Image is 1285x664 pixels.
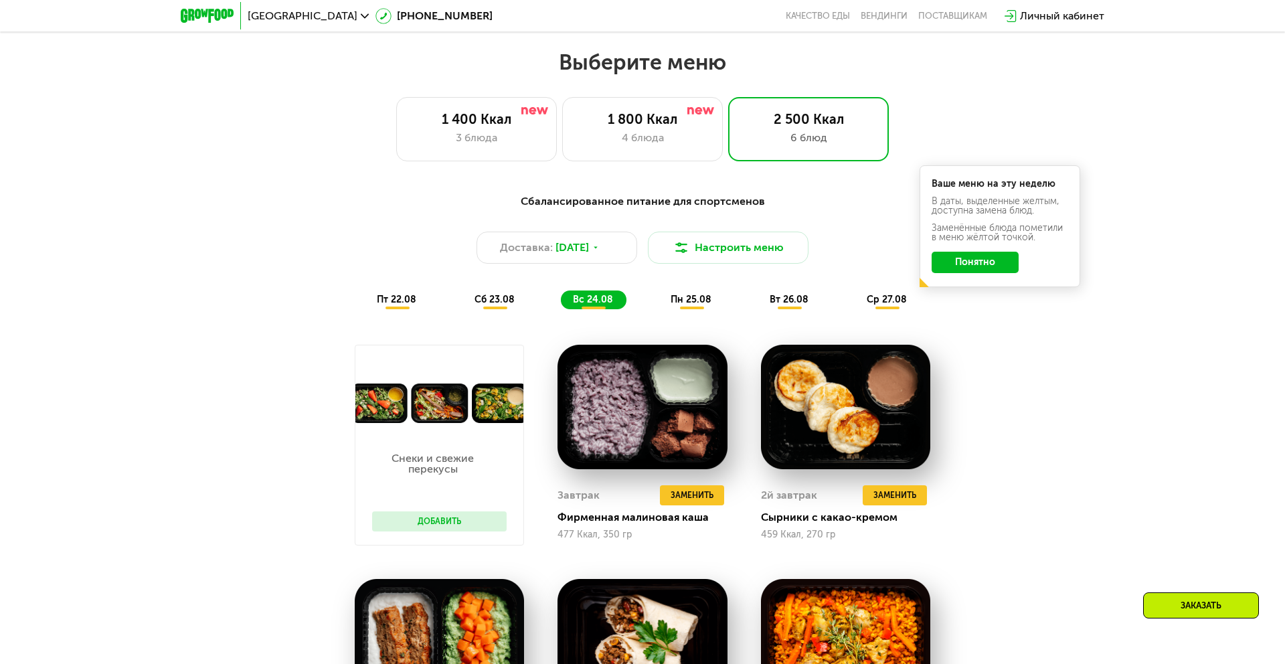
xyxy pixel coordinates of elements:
[671,294,711,305] span: пн 25.08
[1143,592,1259,618] div: Заказать
[375,8,493,24] a: [PHONE_NUMBER]
[770,294,808,305] span: вт 26.08
[873,489,916,502] span: Заменить
[932,252,1019,273] button: Понятно
[918,11,987,21] div: поставщикам
[932,179,1068,189] div: Ваше меню на эту неделю
[558,485,600,505] div: Завтрак
[372,453,493,475] p: Снеки и свежие перекусы
[761,529,930,540] div: 459 Ккал, 270 гр
[377,294,416,305] span: пт 22.08
[576,111,709,127] div: 1 800 Ккал
[43,49,1242,76] h2: Выберите меню
[861,11,908,21] a: Вендинги
[555,240,589,256] span: [DATE]
[660,485,724,505] button: Заменить
[500,240,553,256] span: Доставка:
[742,111,875,127] div: 2 500 Ккал
[671,489,713,502] span: Заменить
[573,294,613,305] span: вс 24.08
[863,485,927,505] button: Заменить
[558,529,727,540] div: 477 Ккал, 350 гр
[410,111,543,127] div: 1 400 Ккал
[475,294,515,305] span: сб 23.08
[786,11,850,21] a: Качество еды
[761,511,941,524] div: Сырники с какао-кремом
[867,294,907,305] span: ср 27.08
[648,232,808,264] button: Настроить меню
[246,193,1039,210] div: Сбалансированное питание для спортсменов
[410,130,543,146] div: 3 блюда
[932,197,1068,216] div: В даты, выделенные желтым, доступна замена блюд.
[248,11,357,21] span: [GEOGRAPHIC_DATA]
[372,511,507,531] button: Добавить
[742,130,875,146] div: 6 блюд
[932,224,1068,242] div: Заменённые блюда пометили в меню жёлтой точкой.
[558,511,738,524] div: Фирменная малиновая каша
[761,485,817,505] div: 2й завтрак
[576,130,709,146] div: 4 блюда
[1020,8,1104,24] div: Личный кабинет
